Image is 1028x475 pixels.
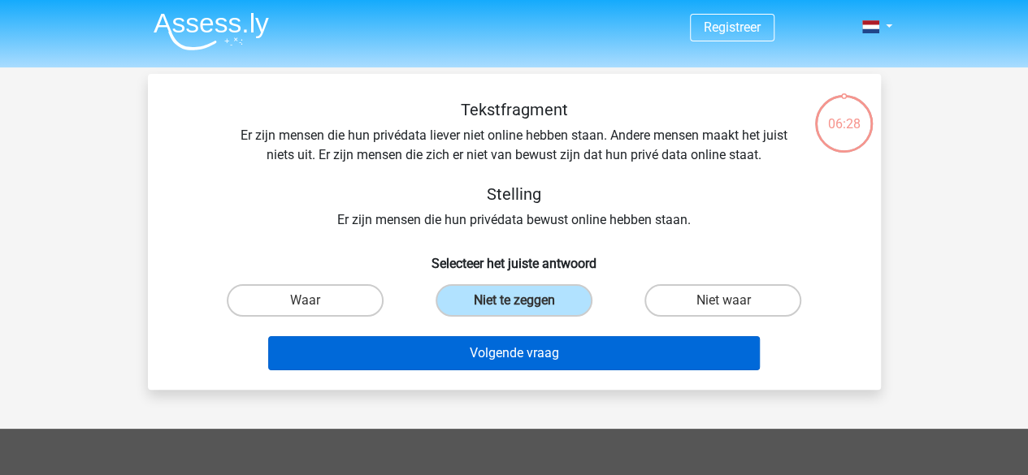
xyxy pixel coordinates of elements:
div: 06:28 [813,93,874,134]
label: Niet waar [644,284,801,317]
label: Niet te zeggen [436,284,592,317]
button: Volgende vraag [268,336,760,370]
h5: Stelling [226,184,803,204]
h5: Tekstfragment [226,100,803,119]
label: Waar [227,284,384,317]
img: Assessly [154,12,269,50]
h6: Selecteer het juiste antwoord [174,243,855,271]
div: Er zijn mensen die hun privédata liever niet online hebben staan. Andere mensen maakt het juist n... [174,100,855,230]
a: Registreer [704,19,761,35]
